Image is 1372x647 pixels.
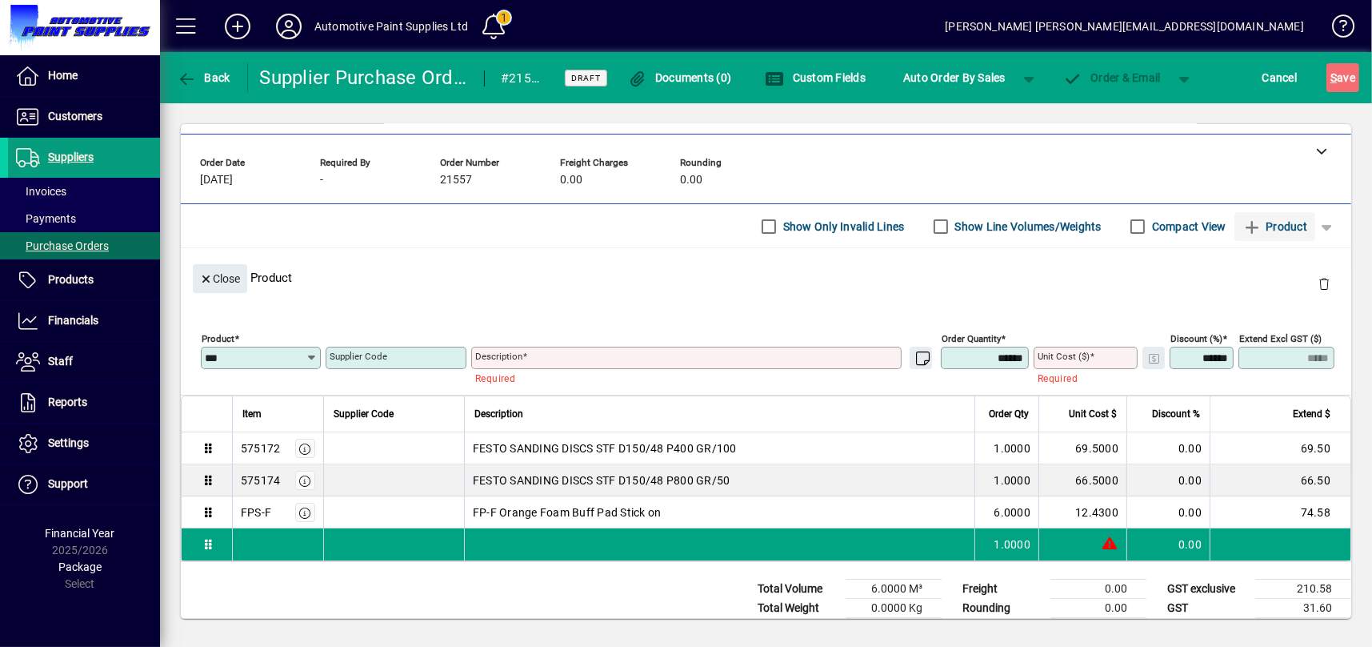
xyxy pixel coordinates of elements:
[1069,405,1117,423] span: Unit Cost $
[8,383,160,423] a: Reports
[8,464,160,504] a: Support
[200,174,233,187] span: [DATE]
[48,69,78,82] span: Home
[1305,264,1343,303] button: Delete
[8,424,160,464] a: Settings
[16,185,66,198] span: Invoices
[8,97,160,137] a: Customers
[1210,464,1350,496] td: 66.50
[8,260,160,300] a: Products
[750,580,846,599] td: Total Volume
[974,432,1038,464] td: 1.0000
[571,73,601,83] span: Draft
[1320,3,1352,55] a: Knowledge Base
[1063,71,1161,84] span: Order & Email
[1038,432,1126,464] td: 69.5000
[1210,496,1350,528] td: 74.58
[1258,63,1302,92] button: Cancel
[750,599,846,618] td: Total Weight
[16,239,109,252] span: Purchase Orders
[48,477,88,490] span: Support
[212,12,263,41] button: Add
[780,219,905,235] label: Show Only Invalid Lines
[1170,333,1222,344] mat-label: Discount (%)
[942,333,1001,344] mat-label: Order Quantity
[46,527,115,540] span: Financial Year
[1330,71,1337,84] span: S
[314,14,468,39] div: Automotive Paint Supplies Ltd
[1305,276,1343,291] app-page-header-button: Delete
[1126,528,1210,561] td: 0.00
[16,212,76,225] span: Payments
[199,266,241,292] span: Close
[560,174,582,187] span: 0.00
[202,333,234,344] mat-label: Product
[181,248,1351,307] div: Product
[48,355,73,368] span: Staff
[260,65,469,90] div: Supplier Purchase Order
[330,351,387,362] mat-label: Supplier Code
[680,174,702,187] span: 0.00
[1330,65,1355,90] span: ave
[263,12,314,41] button: Profile
[173,63,234,92] button: Back
[1152,405,1200,423] span: Discount %
[8,232,160,259] a: Purchase Orders
[8,301,160,341] a: Financials
[624,63,736,92] button: Documents (0)
[474,405,523,423] span: Description
[8,205,160,232] a: Payments
[48,396,87,408] span: Reports
[974,464,1038,496] td: 1.0000
[1255,580,1351,599] td: 210.58
[1126,432,1210,464] td: 0.00
[761,63,870,92] button: Custom Fields
[8,56,160,96] a: Home
[8,178,160,205] a: Invoices
[1149,219,1226,235] label: Compact View
[1210,432,1350,464] td: 69.50
[846,580,942,599] td: 6.0000 M³
[48,273,94,286] span: Products
[320,174,323,187] span: -
[765,71,866,84] span: Custom Fields
[48,436,89,449] span: Settings
[1159,618,1255,638] td: GST inclusive
[1038,351,1090,362] mat-label: Unit Cost ($)
[1055,63,1169,92] button: Order & Email
[473,504,662,520] span: FP-F Orange Foam Buff Pad Stick on
[1239,333,1322,344] mat-label: Extend excl GST ($)
[1255,599,1351,618] td: 31.60
[974,496,1038,528] td: 6.0000
[903,65,1006,90] span: Auto Order By Sales
[241,440,281,456] div: 575172
[1255,618,1351,638] td: 242.18
[473,472,730,488] span: FESTO SANDING DISCS STF D150/48 P800 GR/50
[846,599,942,618] td: 0.0000 Kg
[954,580,1050,599] td: Freight
[1126,496,1210,528] td: 0.00
[1038,496,1126,528] td: 12.4300
[1050,580,1146,599] td: 0.00
[48,151,94,163] span: Suppliers
[945,14,1304,39] div: [PERSON_NAME] [PERSON_NAME][EMAIL_ADDRESS][DOMAIN_NAME]
[1038,464,1126,496] td: 66.5000
[48,110,102,123] span: Customers
[1126,464,1210,496] td: 0.00
[501,66,545,91] div: #21557
[1159,599,1255,618] td: GST
[241,504,271,520] div: FPS-F
[1326,63,1359,92] button: Save
[989,405,1029,423] span: Order Qty
[189,271,251,285] app-page-header-button: Close
[895,63,1014,92] button: Auto Order By Sales
[1050,599,1146,618] td: 0.00
[193,264,247,293] button: Close
[1262,65,1298,90] span: Cancel
[177,71,230,84] span: Back
[1038,369,1125,386] mat-error: Required
[475,351,522,362] mat-label: Description
[1293,405,1330,423] span: Extend $
[473,440,737,456] span: FESTO SANDING DISCS STF D150/48 P400 GR/100
[628,71,732,84] span: Documents (0)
